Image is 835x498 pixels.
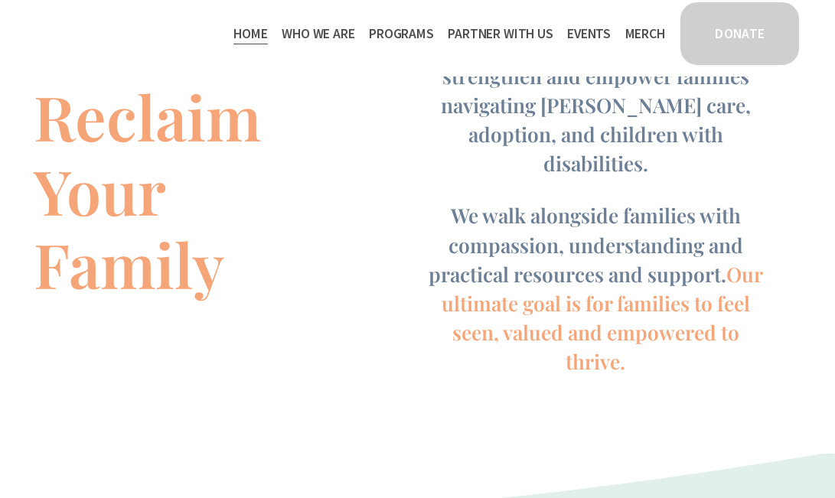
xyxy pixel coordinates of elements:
span: We walk alongside families with compassion, understanding and practical resources and support. [429,202,748,287]
a: folder dropdown [282,21,354,46]
h1: Reclaim Your Family [34,80,349,301]
a: Events [567,21,611,46]
span: Programs [369,23,434,44]
a: folder dropdown [448,21,553,46]
span: Partner With Us [448,23,553,44]
a: folder dropdown [369,21,434,46]
a: Merch [625,21,665,46]
a: Home [233,21,267,46]
span: Who We Are [282,23,354,44]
